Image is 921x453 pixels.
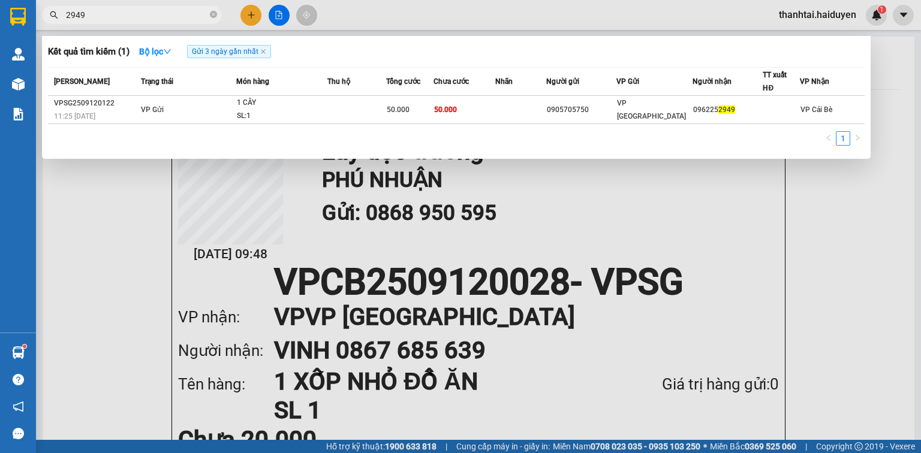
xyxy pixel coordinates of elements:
span: VP Gửi [616,77,639,86]
div: 096225 [693,104,762,116]
span: 50.000 [434,105,457,114]
sup: 1 [23,345,26,348]
span: message [13,428,24,439]
span: Trạng thái [141,77,173,86]
span: [PERSON_NAME] [54,77,110,86]
img: warehouse-icon [12,48,25,61]
span: Người gửi [546,77,579,86]
li: Previous Page [821,131,836,146]
span: Tổng cước [386,77,420,86]
span: Gửi 3 ngày gần nhất [187,45,271,58]
span: VP [GEOGRAPHIC_DATA] [617,99,686,120]
span: VP Cái Bè [800,105,832,114]
div: VPSG2509120122 [54,97,137,110]
span: Nhãn [495,77,513,86]
span: Thu hộ [327,77,350,86]
h3: Kết quả tìm kiếm ( 1 ) [48,46,130,58]
span: close-circle [210,11,217,18]
span: Người nhận [693,77,732,86]
span: right [854,134,861,141]
span: 50.000 [387,105,410,114]
strong: Bộ lọc [139,47,171,56]
span: close [260,49,266,55]
span: close-circle [210,10,217,21]
div: 0905705750 [547,104,616,116]
span: Món hàng [236,77,269,86]
img: warehouse-icon [12,78,25,90]
span: left [825,134,832,141]
img: solution-icon [12,108,25,120]
span: question-circle [13,374,24,385]
span: down [163,47,171,56]
button: Bộ lọcdown [130,42,181,61]
input: Tìm tên, số ĐT hoặc mã đơn [66,8,207,22]
li: 1 [836,131,850,146]
li: Next Page [850,131,865,146]
span: 2949 [718,105,735,114]
a: 1 [836,132,850,145]
img: logo-vxr [10,8,26,26]
span: notification [13,401,24,412]
span: 11:25 [DATE] [54,112,95,120]
button: left [821,131,836,146]
img: warehouse-icon [12,346,25,359]
span: VP Nhận [800,77,829,86]
div: 1 CÂY [237,96,327,110]
span: VP Gửi [141,105,164,114]
span: search [50,11,58,19]
div: SL: 1 [237,110,327,123]
span: Chưa cước [434,77,469,86]
button: right [850,131,865,146]
span: TT xuất HĐ [763,71,787,92]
